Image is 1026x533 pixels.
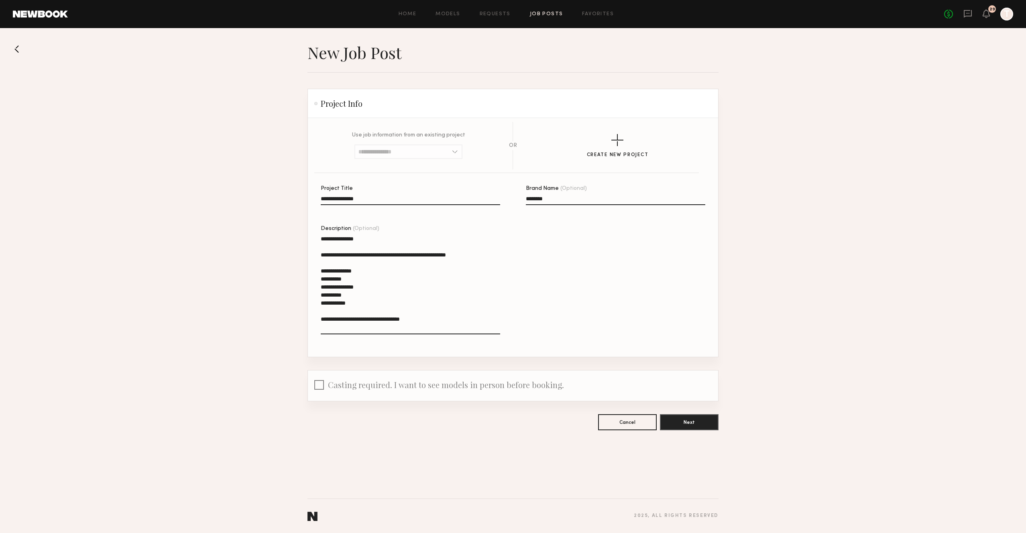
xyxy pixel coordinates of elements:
[321,196,500,205] input: Project Title
[560,186,587,191] span: (Optional)
[321,186,500,191] div: Project Title
[321,226,500,232] div: Description
[307,43,401,63] h1: New Job Post
[509,143,517,149] div: OR
[526,196,705,205] input: Brand Name(Optional)
[587,153,649,158] div: Create New Project
[1000,8,1013,20] a: T
[582,12,614,17] a: Favorites
[530,12,563,17] a: Job Posts
[634,513,719,519] div: 2025 , all rights reserved
[314,99,362,108] h2: Project Info
[598,414,657,430] button: Cancel
[328,379,564,390] span: Casting required. I want to see models in person before booking.
[436,12,460,17] a: Models
[989,7,995,12] div: 29
[587,134,649,158] button: Create New Project
[352,132,465,138] p: Use job information from an existing project
[353,226,379,232] span: (Optional)
[480,12,511,17] a: Requests
[399,12,417,17] a: Home
[526,186,705,191] div: Brand Name
[660,414,719,430] button: Next
[321,235,500,334] textarea: Description(Optional)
